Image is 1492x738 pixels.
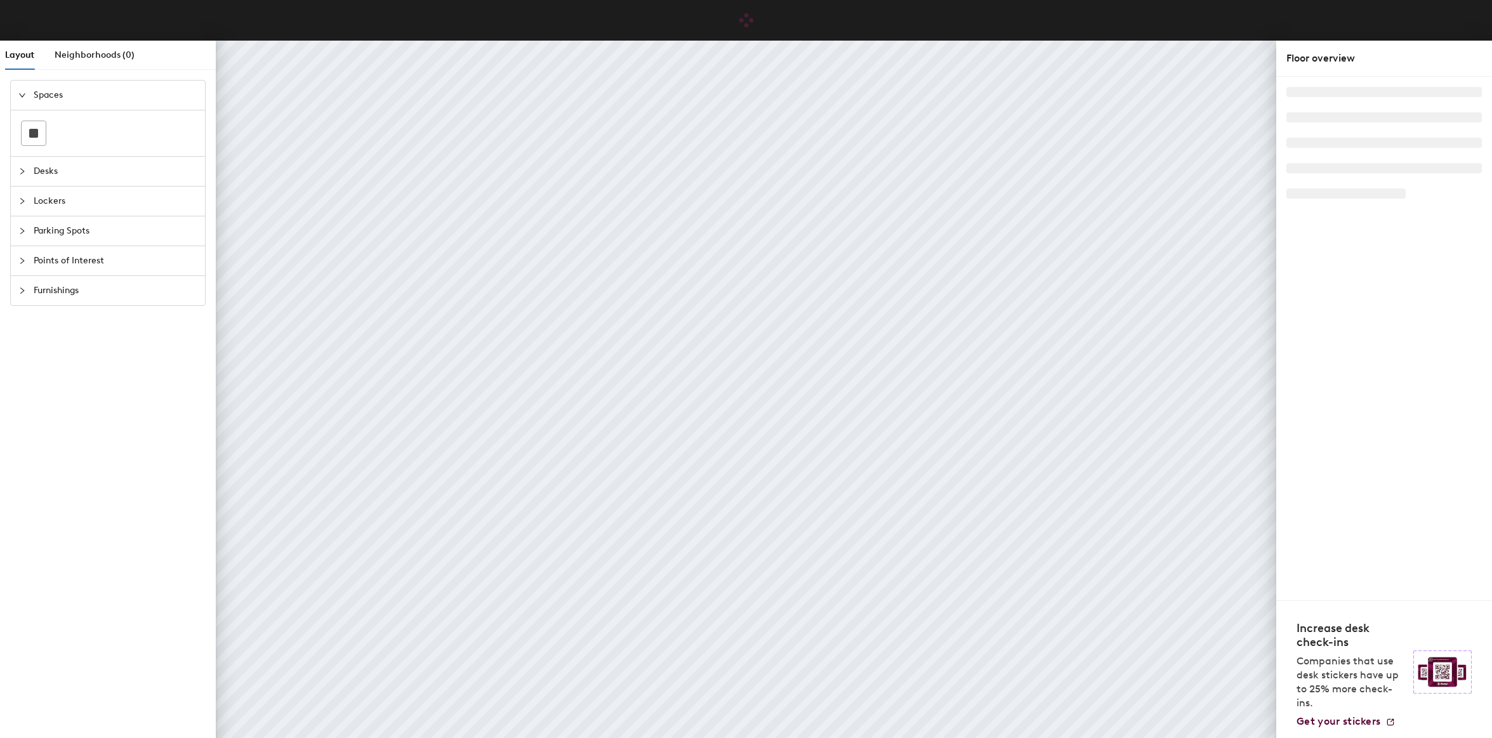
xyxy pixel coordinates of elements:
[1297,715,1380,727] span: Get your stickers
[18,197,26,205] span: collapsed
[1413,650,1472,694] img: Sticker logo
[34,157,197,186] span: Desks
[34,246,197,275] span: Points of Interest
[1297,715,1396,728] a: Get your stickers
[34,276,197,305] span: Furnishings
[34,187,197,216] span: Lockers
[18,257,26,265] span: collapsed
[1297,621,1406,649] h4: Increase desk check-ins
[18,227,26,235] span: collapsed
[34,216,197,246] span: Parking Spots
[18,168,26,175] span: collapsed
[34,81,197,110] span: Spaces
[55,49,135,60] span: Neighborhoods (0)
[18,287,26,294] span: collapsed
[5,49,34,60] span: Layout
[1286,51,1482,66] div: Floor overview
[18,91,26,99] span: expanded
[1297,654,1406,710] p: Companies that use desk stickers have up to 25% more check-ins.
